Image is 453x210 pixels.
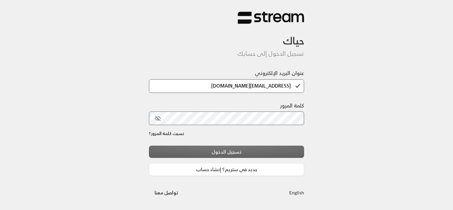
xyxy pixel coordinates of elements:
[149,24,304,47] h3: حياك
[238,11,304,24] img: Stream Logo
[289,186,304,199] a: English
[149,188,184,197] a: تواصل معنا
[149,50,304,57] h5: تسجيل الدخول إلى حسابك
[255,69,304,77] label: عنوان البريد الإلكتروني
[149,163,304,175] a: جديد في ستريم؟ إنشاء حساب
[280,102,304,109] label: كلمة المرور
[149,130,184,137] a: نسيت كلمة المرور؟
[149,186,184,199] button: تواصل معنا
[152,113,163,124] button: toggle password visibility
[149,79,304,93] input: اكتب بريدك الإلكتروني هنا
